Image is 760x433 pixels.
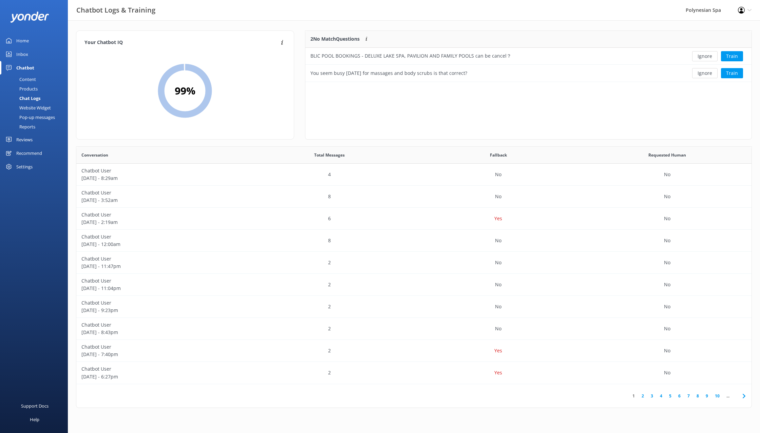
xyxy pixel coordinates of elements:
[495,281,501,288] p: No
[495,237,501,244] p: No
[81,343,240,351] p: Chatbot User
[81,189,240,197] p: Chatbot User
[692,68,718,78] button: Ignore
[328,193,331,200] p: 8
[647,393,657,399] a: 3
[76,164,752,384] div: grid
[721,68,743,78] button: Train
[494,369,502,376] p: Yes
[305,48,752,82] div: grid
[81,263,240,270] p: [DATE] - 11:47pm
[16,133,33,146] div: Reviews
[305,65,752,82] div: row
[81,365,240,373] p: Chatbot User
[310,35,360,43] p: 2 No Match Questions
[314,152,345,158] span: Total Messages
[664,237,670,244] p: No
[10,12,49,23] img: yonder-white-logo.png
[4,112,55,122] div: Pop-up messages
[76,164,752,186] div: row
[16,34,29,47] div: Home
[81,152,108,158] span: Conversation
[76,252,752,274] div: row
[16,160,33,173] div: Settings
[666,393,675,399] a: 5
[76,186,752,208] div: row
[495,325,501,332] p: No
[664,369,670,376] p: No
[310,52,511,60] div: BLIC POOL BOOKINGS - DELUXE LAKE SPA, PAVILION AND FAMILY POOLS can be cancel？
[76,296,752,318] div: row
[328,325,331,332] p: 2
[4,75,36,84] div: Content
[76,318,752,340] div: row
[4,75,68,84] a: Content
[693,393,702,399] a: 8
[81,277,240,285] p: Chatbot User
[81,321,240,329] p: Chatbot User
[76,5,155,16] h3: Chatbot Logs & Training
[664,325,670,332] p: No
[76,340,752,362] div: row
[490,152,507,158] span: Fallback
[664,215,670,222] p: No
[310,69,467,77] div: You seem busy [DATE] for massages and body scrubs is that correct?
[81,307,240,314] p: [DATE] - 9:23pm
[84,39,279,46] h4: Your Chatbot IQ
[81,255,240,263] p: Chatbot User
[81,285,240,292] p: [DATE] - 11:04pm
[328,215,331,222] p: 6
[638,393,647,399] a: 2
[495,193,501,200] p: No
[4,103,68,112] a: Website Widget
[664,171,670,178] p: No
[21,399,49,413] div: Support Docs
[675,393,684,399] a: 6
[81,197,240,204] p: [DATE] - 3:52am
[328,259,331,266] p: 2
[4,94,68,103] a: Chat Logs
[692,51,718,61] button: Ignore
[30,413,39,426] div: Help
[16,61,34,75] div: Chatbot
[664,193,670,200] p: No
[4,103,51,112] div: Website Widget
[328,171,331,178] p: 4
[16,146,42,160] div: Recommend
[4,122,35,131] div: Reports
[494,215,502,222] p: Yes
[4,84,68,94] a: Products
[76,230,752,252] div: row
[664,347,670,354] p: No
[4,122,68,131] a: Reports
[328,237,331,244] p: 8
[76,274,752,296] div: row
[664,259,670,266] p: No
[175,83,195,99] h2: 99 %
[81,167,240,174] p: Chatbot User
[4,84,38,94] div: Products
[648,152,686,158] span: Requested Human
[76,362,752,384] div: row
[81,211,240,219] p: Chatbot User
[328,369,331,376] p: 2
[494,347,502,354] p: Yes
[664,303,670,310] p: No
[81,299,240,307] p: Chatbot User
[495,259,501,266] p: No
[81,174,240,182] p: [DATE] - 8:29am
[76,208,752,230] div: row
[495,303,501,310] p: No
[711,393,723,399] a: 10
[657,393,666,399] a: 4
[328,303,331,310] p: 2
[81,241,240,248] p: [DATE] - 12:00am
[81,329,240,336] p: [DATE] - 8:43pm
[664,281,670,288] p: No
[81,219,240,226] p: [DATE] - 2:19am
[305,48,752,65] div: row
[328,347,331,354] p: 2
[4,94,40,103] div: Chat Logs
[702,393,711,399] a: 9
[4,112,68,122] a: Pop-up messages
